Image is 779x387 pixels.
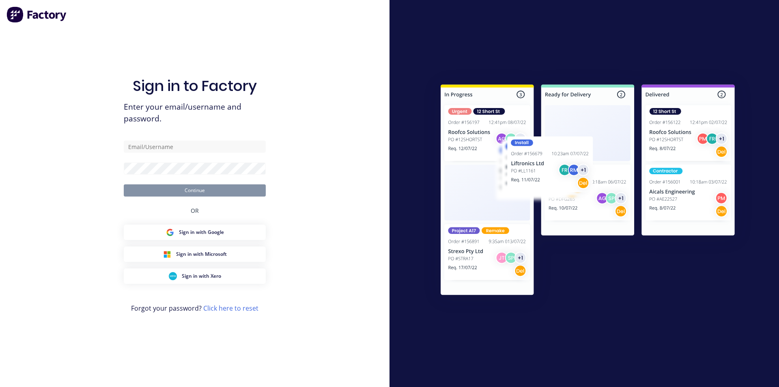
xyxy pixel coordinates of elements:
span: Sign in with Xero [182,272,221,280]
img: Factory [6,6,67,23]
input: Email/Username [124,141,266,153]
h1: Sign in to Factory [133,77,257,95]
a: Click here to reset [203,304,258,313]
button: Continue [124,184,266,197]
button: Xero Sign inSign in with Xero [124,268,266,284]
button: Google Sign inSign in with Google [124,225,266,240]
img: Google Sign in [166,228,174,236]
span: Forgot your password? [131,303,258,313]
img: Sign in [423,68,753,314]
span: Sign in with Microsoft [176,251,227,258]
span: Enter your email/username and password. [124,101,266,125]
div: OR [191,197,199,225]
button: Microsoft Sign inSign in with Microsoft [124,246,266,262]
span: Sign in with Google [179,229,224,236]
img: Xero Sign in [169,272,177,280]
img: Microsoft Sign in [163,250,171,258]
